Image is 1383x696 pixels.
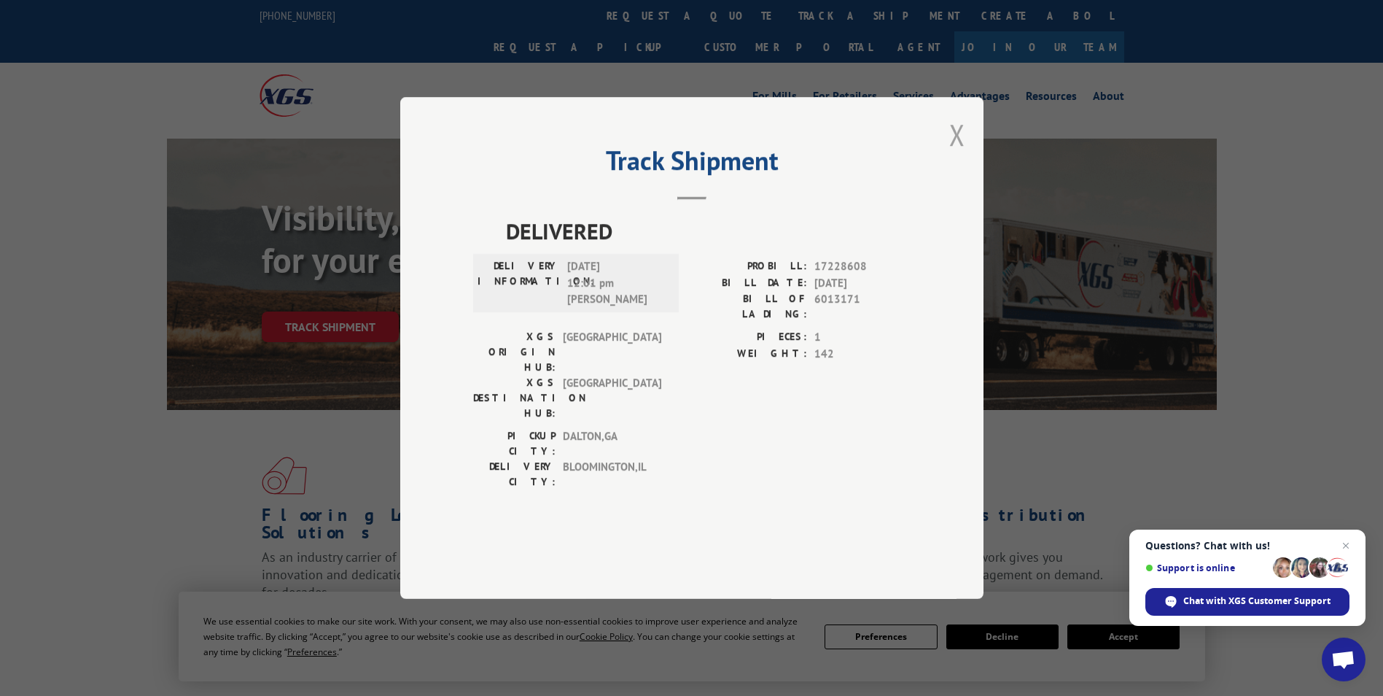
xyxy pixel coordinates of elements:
label: BILL OF LADING: [692,291,807,322]
span: 17228608 [814,258,911,275]
span: 1 [814,329,911,346]
button: Close modal [949,115,965,154]
div: Open chat [1322,638,1366,681]
label: PICKUP CITY: [473,428,556,459]
label: DELIVERY CITY: [473,459,556,490]
span: [DATE] [814,275,911,292]
label: PROBILL: [692,258,807,275]
span: 142 [814,346,911,363]
label: XGS DESTINATION HUB: [473,375,556,421]
span: Close chat [1337,537,1355,554]
label: WEIGHT: [692,346,807,363]
span: BLOOMINGTON , IL [563,459,661,490]
span: 6013171 [814,291,911,322]
span: Chat with XGS Customer Support [1183,595,1331,608]
span: [GEOGRAPHIC_DATA] [563,329,661,375]
label: XGS ORIGIN HUB: [473,329,556,375]
span: [GEOGRAPHIC_DATA] [563,375,661,421]
span: [DATE] 12:01 pm [PERSON_NAME] [567,258,666,308]
span: Support is online [1145,562,1268,573]
label: DELIVERY INFORMATION: [478,258,560,308]
div: Chat with XGS Customer Support [1145,588,1349,616]
span: DALTON , GA [563,428,661,459]
label: BILL DATE: [692,275,807,292]
label: PIECES: [692,329,807,346]
span: DELIVERED [506,214,911,247]
h2: Track Shipment [473,150,911,178]
span: Questions? Chat with us! [1145,540,1349,552]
